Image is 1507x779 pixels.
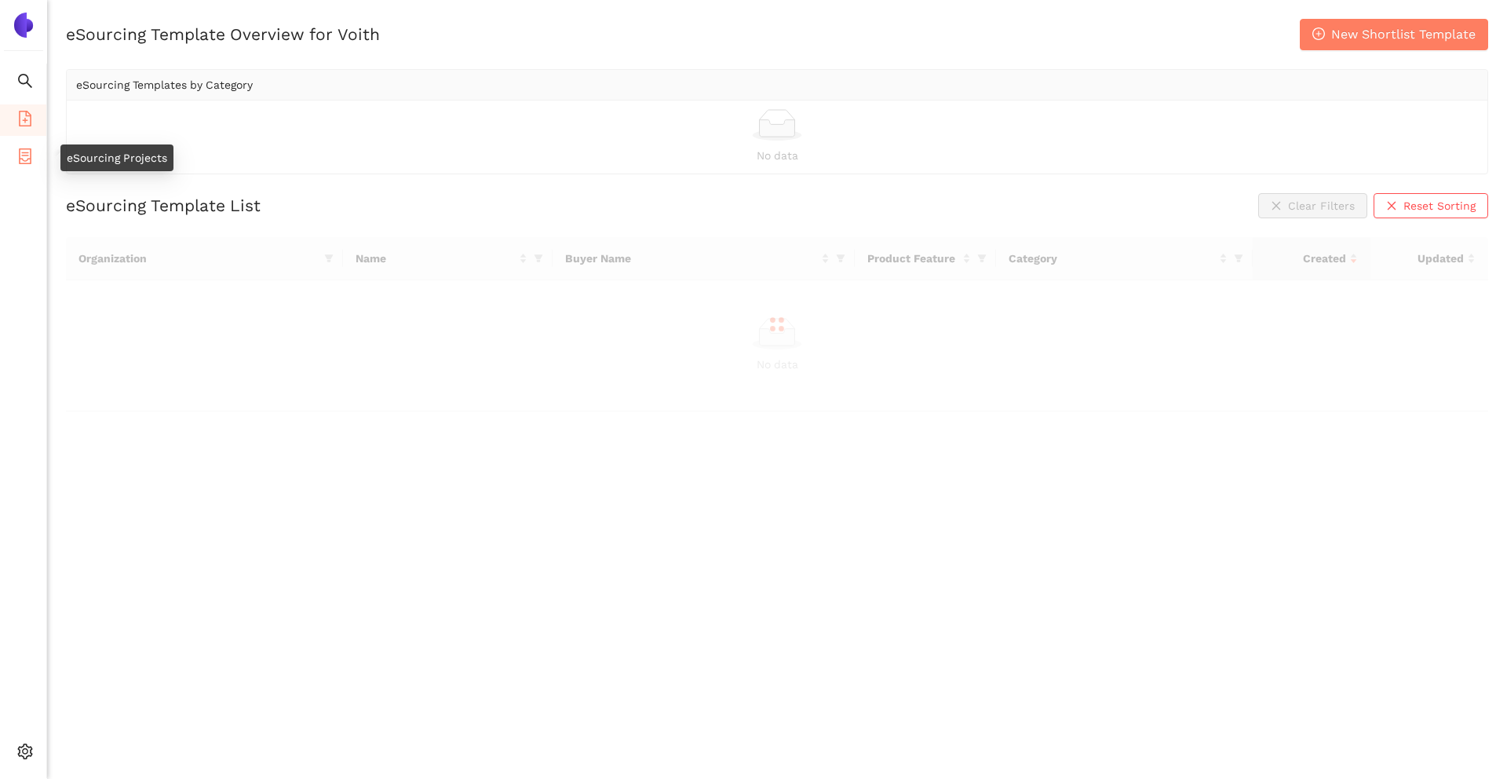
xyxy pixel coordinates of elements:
[60,144,173,171] div: eSourcing Projects
[1331,24,1476,44] span: New Shortlist Template
[66,194,261,217] h2: eSourcing Template List
[17,738,33,770] span: setting
[1403,197,1476,214] span: Reset Sorting
[17,68,33,99] span: search
[17,105,33,137] span: file-add
[1300,19,1488,50] button: plus-circleNew Shortlist Template
[76,147,1478,164] div: No data
[76,79,253,91] span: eSourcing Templates by Category
[1374,193,1488,218] button: closeReset Sorting
[1258,193,1367,218] button: closeClear Filters
[1312,27,1325,42] span: plus-circle
[17,143,33,174] span: container
[1386,200,1397,213] span: close
[11,13,36,38] img: Logo
[66,23,380,46] h2: eSourcing Template Overview for Voith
